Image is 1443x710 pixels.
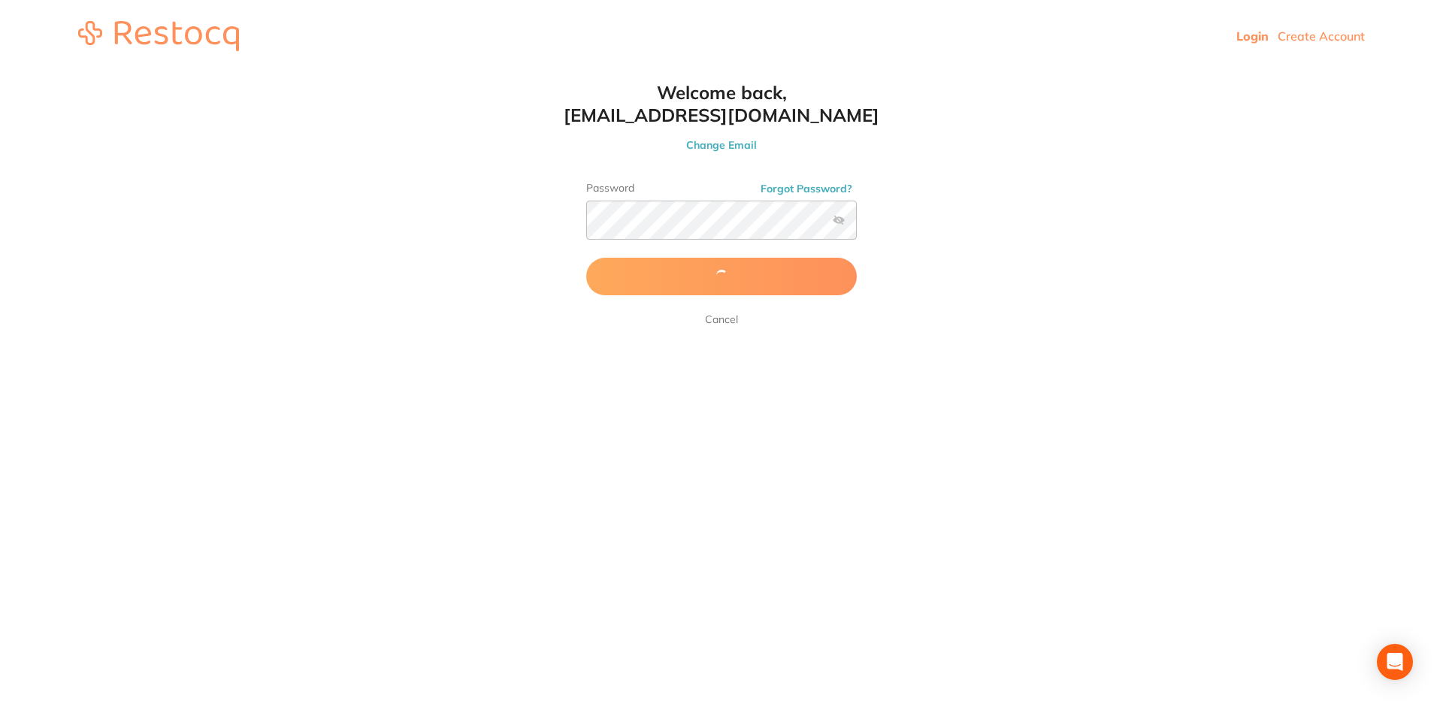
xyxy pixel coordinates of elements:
[78,21,239,51] img: restocq_logo.svg
[586,182,857,195] label: Password
[756,182,857,195] button: Forgot Password?
[1236,29,1269,44] a: Login
[556,81,887,126] h1: Welcome back, [EMAIL_ADDRESS][DOMAIN_NAME]
[1278,29,1365,44] a: Create Account
[702,310,741,328] a: Cancel
[1377,644,1413,680] div: Open Intercom Messenger
[556,138,887,152] button: Change Email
